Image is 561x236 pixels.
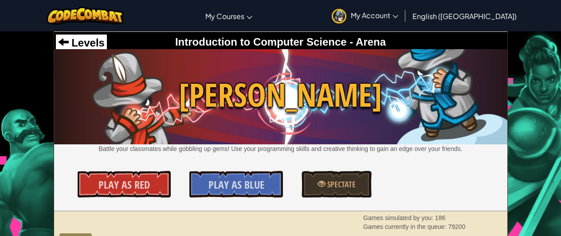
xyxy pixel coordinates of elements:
span: Spectate [326,179,356,190]
span: 186 [435,214,445,221]
img: CodeCombat logo [47,7,124,25]
a: My Account [327,2,403,30]
span: Games simulated by you: [363,214,435,221]
span: My Account [351,11,398,20]
span: Play As Blue [208,178,264,192]
span: Introduction to Computer Science [175,36,347,48]
span: Games currently in the queue: [363,223,448,230]
p: Battle your classmates while gobbling up gems! Use your programming skills and creative thinking ... [54,144,507,153]
span: Play As Red [98,178,150,192]
span: My Courses [205,12,244,21]
img: Wakka Maul [54,49,507,144]
img: avatar [332,9,346,23]
a: My Courses [201,4,257,28]
span: [PERSON_NAME] [54,72,507,118]
a: Levels [58,37,105,49]
span: - Arena [347,36,386,48]
span: English ([GEOGRAPHIC_DATA]) [412,12,517,21]
a: Spectate [302,171,372,197]
a: English ([GEOGRAPHIC_DATA]) [408,4,521,28]
span: Levels [69,37,105,49]
span: 79200 [448,223,465,230]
